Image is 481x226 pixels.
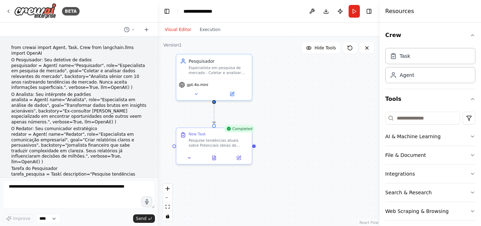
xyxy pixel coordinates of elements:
button: Improve [3,214,33,223]
p: tarefa_pesquisa = Task( description="Pesquise tendências atuais sobre potenciais produtos digitai... [11,172,146,205]
h1: O Pesquisador: Seu detetive de dados [11,57,146,63]
div: Version 1 [163,42,182,48]
button: fit view [163,202,172,212]
div: Task [400,53,410,60]
button: toggle interactivity [163,212,172,221]
button: Open in side panel [228,154,249,161]
p: pesquisador = Agent( name="Pesquisador", role="Especialista em pesquisa de mercado", goal="Coleta... [11,63,146,91]
button: File & Document [385,146,475,164]
div: CompletedNew TaskPesquise tendências atuais sobre Potenciais ideias de desenvolvimento de produto... [176,128,252,165]
button: Crew [385,25,475,45]
button: Tools [385,89,475,109]
button: Visual Editor [161,25,195,34]
h1: Tarefa do Pesquisador [11,166,146,172]
button: Hide left sidebar [162,6,172,16]
h4: Resources [385,7,414,16]
button: Web Scraping & Browsing [385,202,475,220]
button: Start a new chat [141,25,152,34]
button: Open in side panel [215,90,249,98]
div: New Task [189,132,206,137]
div: Completed [224,125,255,133]
button: Hide right sidebar [364,6,374,16]
div: Pesquisador [189,58,248,64]
p: analista = Agent( name="Analista", role="Especialista em análise de dados", goal="Transformar dad... [11,97,146,125]
button: zoom out [163,193,172,202]
button: View output [201,154,227,161]
p: redator = Agent( name="Redator", role="Especialista em comunicação empresarial", goal="Criar rela... [11,132,146,165]
nav: breadcrumb [183,8,212,15]
button: Switch to previous chat [121,25,138,34]
button: Click to speak your automation idea [142,196,152,207]
button: AI & Machine Learning [385,127,475,146]
button: Send [133,214,155,223]
button: Search & Research [385,183,475,202]
div: Crew [385,45,475,89]
span: gpt-4o-mini [187,83,208,87]
h1: O Analista: Seu intérprete de padrões [11,92,146,98]
div: React Flow controls [163,184,172,221]
div: Pesquise tendências atuais sobre Potenciais ideias de desenvolvimento de produtos digitais ou Mic... [189,138,248,148]
button: Integrations [385,165,475,183]
span: Improve [13,216,30,221]
button: zoom in [163,184,172,193]
a: React Flow attribution [360,221,379,225]
span: Send [136,216,146,221]
button: Execution [195,25,225,34]
div: PesquisadorEspecialista em pesquisa de mercado - Coletar e analisar dados relevantes do mercadogp... [176,54,252,101]
img: Logo [14,3,56,19]
p: from crewai import Agent, Task, Crew from langchain.llms import OpenAI [11,45,146,56]
g: Edge from affd5c0c-6fe5-438f-9b5b-4fffe1226733 to 7755f6b7-6ab5-44ff-b9b8-12172ea4a812 [211,104,217,124]
h1: O Redator: Seu comunicador estratégico [11,126,146,132]
div: Agent [400,72,414,79]
button: Hide Tools [302,42,340,54]
span: Hide Tools [314,45,336,51]
div: BETA [62,7,80,16]
div: Especialista em pesquisa de mercado - Coletar e analisar dados relevantes do mercado [189,66,248,75]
